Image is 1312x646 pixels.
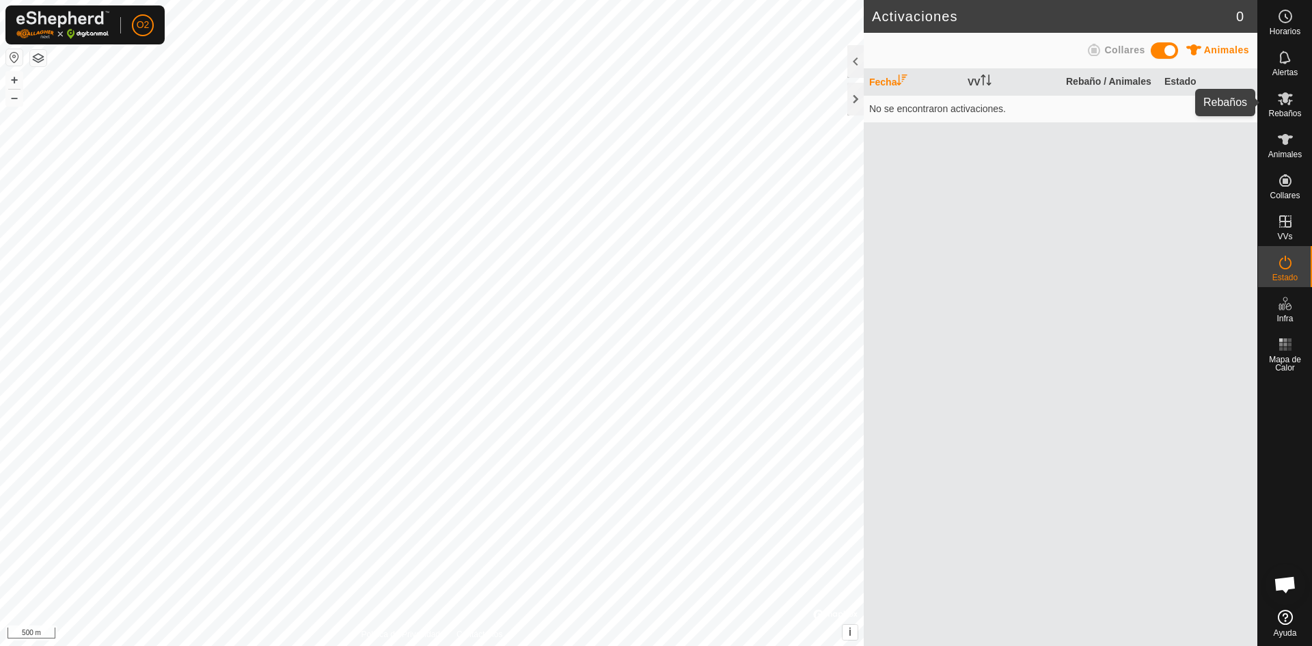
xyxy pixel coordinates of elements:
[1258,604,1312,643] a: Ayuda
[6,90,23,106] button: –
[864,69,962,96] th: Fecha
[361,628,440,641] a: Política de Privacidad
[864,95,1257,122] td: No se encontraron activaciones.
[6,49,23,66] button: Restablecer Mapa
[1272,273,1298,282] span: Estado
[456,628,502,641] a: Contáctenos
[1270,191,1300,200] span: Collares
[1061,69,1159,96] th: Rebaño / Animales
[6,72,23,88] button: +
[1276,314,1293,323] span: Infra
[1236,6,1244,27] span: 0
[1265,564,1306,605] div: Chat abierto
[1272,68,1298,77] span: Alertas
[1204,44,1249,55] span: Animales
[843,625,858,640] button: i
[1277,232,1292,241] span: VVs
[1104,44,1145,55] span: Collares
[30,50,46,66] button: Capas del Mapa
[849,626,851,638] span: i
[16,11,109,39] img: Logo Gallagher
[1274,629,1297,637] span: Ayuda
[1270,27,1300,36] span: Horarios
[1261,355,1309,372] span: Mapa de Calor
[981,77,992,88] p-sorticon: Activar para ordenar
[872,8,1236,25] h2: Activaciones
[897,77,907,88] p-sorticon: Activar para ordenar
[1268,150,1302,159] span: Animales
[1159,69,1257,96] th: Estado
[1268,109,1301,118] span: Rebaños
[962,69,1061,96] th: VV
[137,18,150,32] span: O2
